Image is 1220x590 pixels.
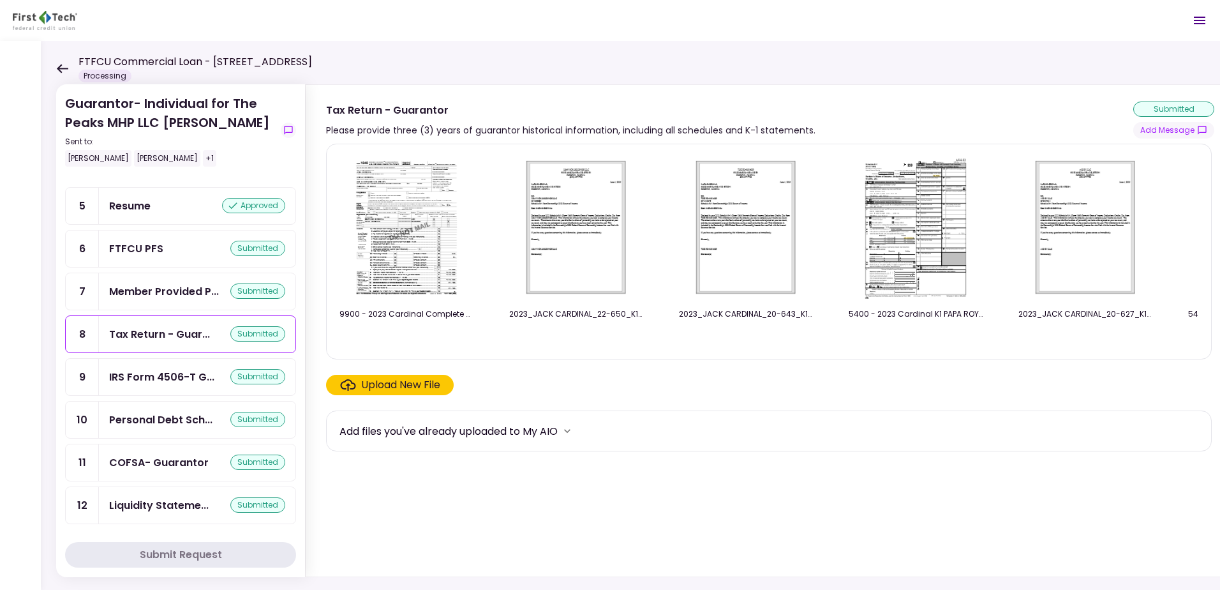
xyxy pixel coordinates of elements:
[109,198,151,214] div: Resume
[65,230,296,268] a: 6FTFCU PFSsubmitted
[222,198,285,213] div: approved
[339,308,473,320] div: 9900 - 2023 Cardinal Complete Return for 20-632.pdf
[109,326,210,342] div: Tax Return - Guarantor
[109,284,219,299] div: Member Provided PFS
[65,187,296,225] a: 5Resumeapproved
[679,308,813,320] div: 2023_JACK CARDINAL_20-643_K1_Partnership.pdf
[326,375,454,395] span: Click here to upload the required document
[140,547,222,563] div: Submit Request
[65,487,296,524] a: 12Liquidity Statements - Guarantorsubmitted
[230,284,285,299] div: submitted
[66,444,99,481] div: 11
[109,241,163,257] div: FTFCU PFS
[558,421,577,441] button: more
[230,497,285,513] div: submitted
[66,402,99,438] div: 10
[849,308,983,320] div: 5400 - 2023 Cardinal K1 PAPA ROYAL JC.pdf
[230,326,285,342] div: submitted
[65,401,296,439] a: 10Personal Debt Schedulesubmitted
[339,423,558,439] div: Add files you've already uploaded to My AIO
[78,54,312,70] h1: FTFCU Commercial Loan - [STREET_ADDRESS]
[230,455,285,470] div: submitted
[66,359,99,395] div: 9
[109,455,209,471] div: COFSA- Guarantor
[65,444,296,481] a: 11COFSA- Guarantorsubmitted
[109,412,212,428] div: Personal Debt Schedule
[65,315,296,353] a: 8Tax Return - Guarantorsubmitted
[326,102,815,118] div: Tax Return - Guarantor
[78,70,131,82] div: Processing
[65,94,276,167] div: Guarantor- Individual for The Peaks MHP LLC [PERSON_NAME]
[109,497,209,513] div: Liquidity Statements - Guarantor
[66,316,99,352] div: 8
[65,150,131,167] div: [PERSON_NAME]
[66,487,99,524] div: 12
[65,273,296,310] a: 7Member Provided PFSsubmitted
[326,123,815,138] div: Please provide three (3) years of guarantor historical information, including all schedules and K...
[230,241,285,256] div: submitted
[281,123,296,138] button: show-messages
[1184,5,1215,36] button: Open menu
[65,542,296,568] button: Submit Request
[109,369,214,385] div: IRS Form 4506-T Guarantor
[230,412,285,427] div: submitted
[1018,308,1152,320] div: 2023_JACK CARDINAL_20-627_K1_Partnership.pdf
[361,377,440,393] div: Upload New File
[66,231,99,267] div: 6
[1133,122,1214,139] button: show-messages
[65,358,296,396] a: 9IRS Form 4506-T Guarantorsubmitted
[13,11,77,30] img: Partner icon
[66,188,99,224] div: 5
[230,369,285,384] div: submitted
[134,150,200,167] div: [PERSON_NAME]
[1133,102,1214,117] div: submitted
[65,136,276,147] div: Sent to:
[66,273,99,310] div: 7
[509,308,643,320] div: 2023_JACK CARDINAL_22-650_K1_Partnership.pdf
[203,150,216,167] div: +1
